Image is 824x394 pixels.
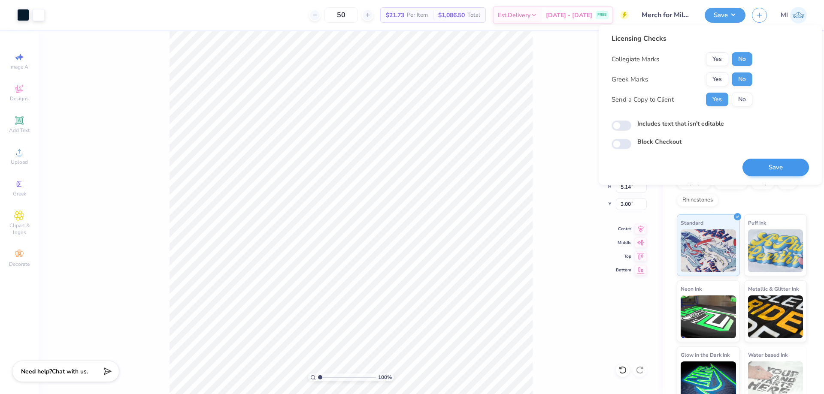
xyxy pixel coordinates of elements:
div: Send a Copy to Client [612,95,674,105]
div: Greek Marks [612,75,648,84]
img: Standard [681,229,736,272]
span: Metallic & Glitter Ink [748,284,799,293]
button: No [732,93,752,106]
span: Image AI [9,63,30,70]
a: MI [781,7,807,24]
button: Save [742,159,809,176]
span: Designs [10,95,29,102]
span: Middle [616,240,631,246]
span: Clipart & logos [4,222,34,236]
button: Yes [706,52,728,66]
button: Save [705,8,745,23]
img: Puff Ink [748,229,803,272]
span: Top [616,253,631,259]
button: No [732,72,752,86]
span: Per Item [407,11,428,20]
span: $21.73 [386,11,404,20]
label: Block Checkout [637,137,682,146]
span: Greek [13,190,26,197]
button: No [732,52,752,66]
strong: Need help? [21,367,52,376]
div: Collegiate Marks [612,54,659,64]
span: MI [781,10,788,20]
span: Water based Ink [748,350,788,359]
span: 100 % [378,373,392,381]
span: Center [616,226,631,232]
span: Upload [11,159,28,165]
span: Chat with us. [52,367,88,376]
span: $1,086.50 [438,11,465,20]
span: Standard [681,218,703,227]
div: Rhinestones [677,194,718,207]
div: Licensing Checks [612,33,752,44]
input: – – [324,7,358,23]
button: Yes [706,93,728,106]
span: Decorate [9,261,30,268]
label: Includes text that isn't editable [637,119,724,128]
span: Add Text [9,127,30,134]
input: Untitled Design [635,6,698,24]
img: Neon Ink [681,295,736,338]
span: Glow in the Dark Ink [681,350,730,359]
span: [DATE] - [DATE] [546,11,592,20]
button: Yes [706,72,728,86]
span: Neon Ink [681,284,702,293]
span: FREE [597,12,606,18]
span: Est. Delivery [498,11,530,20]
span: Total [467,11,480,20]
img: Mark Isaac [790,7,807,24]
span: Puff Ink [748,218,766,227]
img: Metallic & Glitter Ink [748,295,803,338]
span: Bottom [616,267,631,273]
